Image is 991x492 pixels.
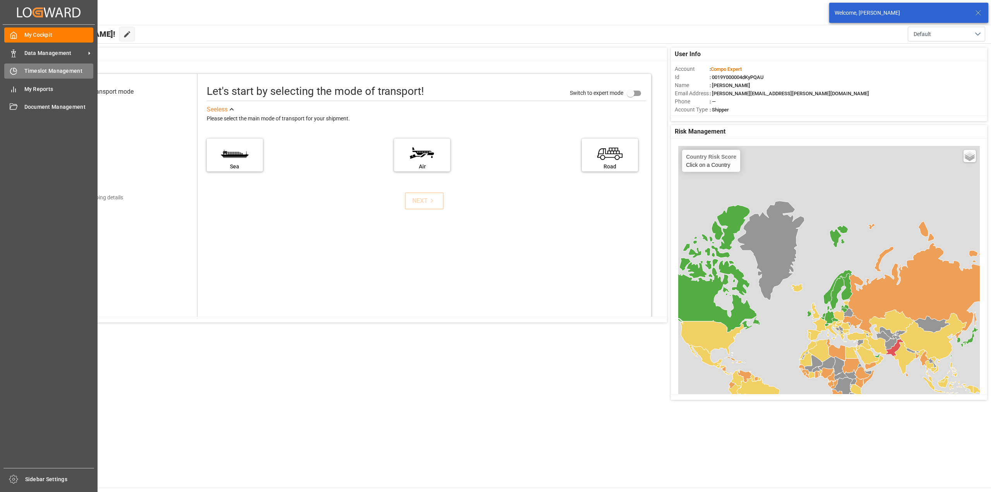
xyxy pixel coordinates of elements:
[908,27,985,41] button: open menu
[710,91,869,96] span: : [PERSON_NAME][EMAIL_ADDRESS][PERSON_NAME][DOMAIN_NAME]
[207,105,228,114] div: See less
[24,31,94,39] span: My Cockpit
[586,163,634,171] div: Road
[4,81,93,96] a: My Reports
[207,83,424,99] div: Let's start by selecting the mode of transport!
[25,475,94,483] span: Sidebar Settings
[675,106,710,114] span: Account Type
[675,81,710,89] span: Name
[24,49,86,57] span: Data Management
[675,50,701,59] span: User Info
[570,90,623,96] span: Switch to expert mode
[710,74,764,80] span: : 0019Y000004dKyPQAU
[914,30,931,38] span: Default
[207,114,646,123] div: Please select the main mode of transport for your shipment.
[675,73,710,81] span: Id
[710,82,750,88] span: : [PERSON_NAME]
[4,63,93,79] a: Timeslot Management
[835,9,968,17] div: Welcome, [PERSON_NAME]
[405,192,444,209] button: NEXT
[211,163,259,171] div: Sea
[24,103,94,111] span: Document Management
[74,87,134,96] div: Select transport mode
[398,163,446,171] div: Air
[675,127,725,136] span: Risk Management
[686,154,736,168] div: Click on a Country
[710,99,716,105] span: : —
[710,66,742,72] span: :
[675,98,710,106] span: Phone
[711,66,742,72] span: Compo Expert
[412,196,436,206] div: NEXT
[24,67,94,75] span: Timeslot Management
[710,107,729,113] span: : Shipper
[4,99,93,115] a: Document Management
[24,85,94,93] span: My Reports
[675,89,710,98] span: Email Address
[4,27,93,43] a: My Cockpit
[686,154,736,160] h4: Country Risk Score
[964,150,976,162] a: Layers
[675,65,710,73] span: Account
[75,194,123,202] div: Add shipping details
